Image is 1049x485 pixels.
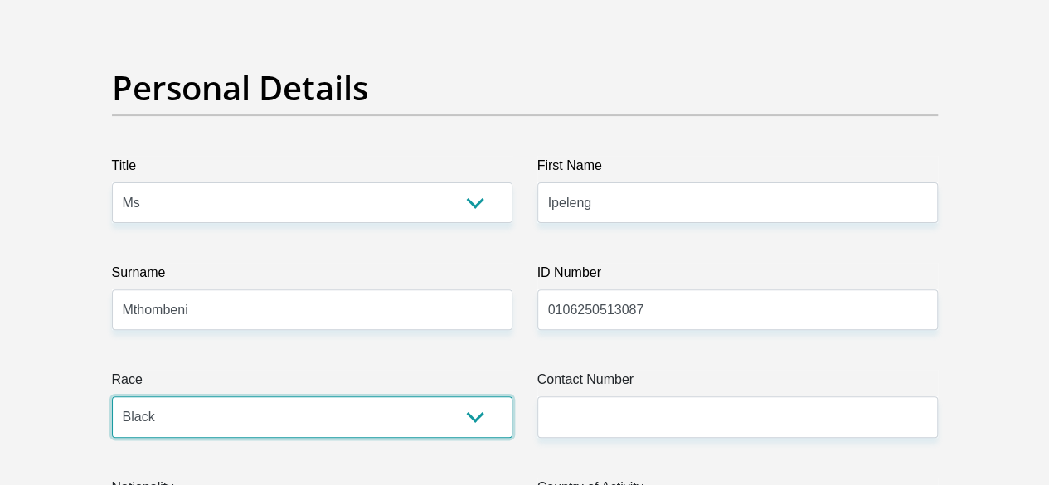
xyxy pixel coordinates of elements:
label: Contact Number [537,370,938,396]
label: Surname [112,263,512,289]
input: First Name [537,182,938,223]
input: Surname [112,289,512,330]
label: ID Number [537,263,938,289]
label: First Name [537,156,938,182]
label: Title [112,156,512,182]
input: ID Number [537,289,938,330]
h2: Personal Details [112,68,938,108]
input: Contact Number [537,396,938,437]
label: Race [112,370,512,396]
